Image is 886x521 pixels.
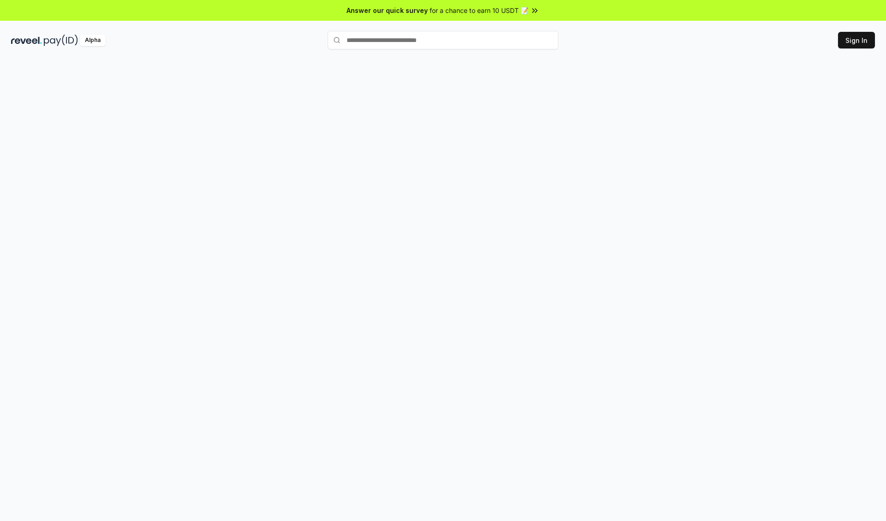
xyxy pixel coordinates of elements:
span: Answer our quick survey [347,6,428,15]
img: reveel_dark [11,35,42,46]
span: for a chance to earn 10 USDT 📝 [430,6,528,15]
div: Alpha [80,35,106,46]
button: Sign In [838,32,875,48]
img: pay_id [44,35,78,46]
